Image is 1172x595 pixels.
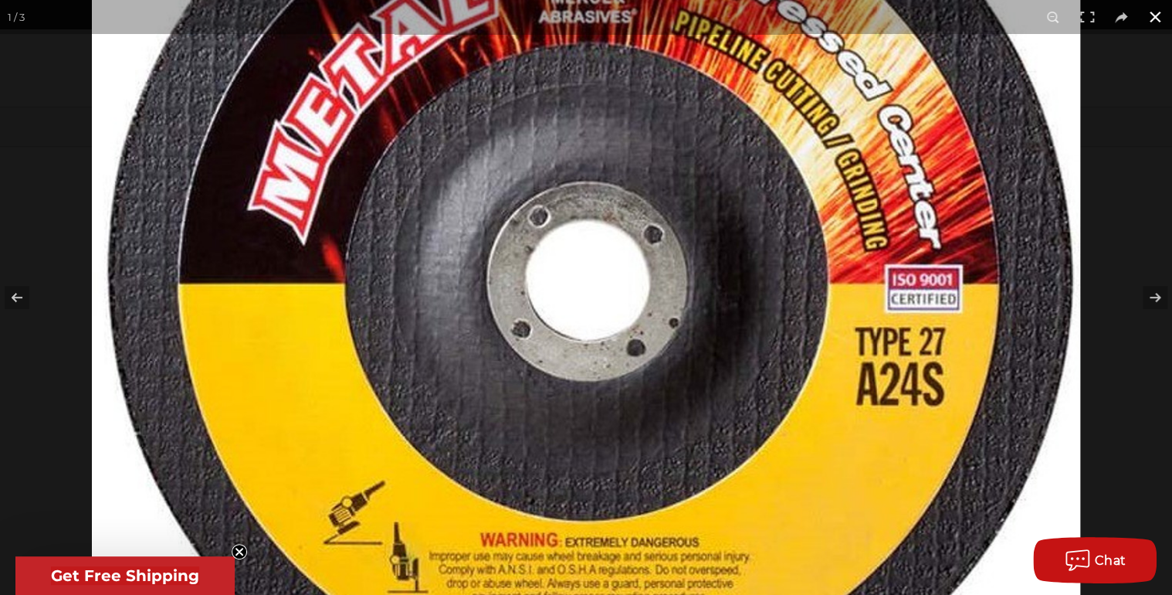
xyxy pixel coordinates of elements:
button: Close teaser [232,544,247,559]
button: Next (arrow right) [1118,259,1172,336]
div: Get Free ShippingClose teaser [15,556,235,595]
span: Get Free Shipping [51,566,199,585]
button: Chat [1033,537,1157,583]
span: Chat [1095,553,1126,568]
